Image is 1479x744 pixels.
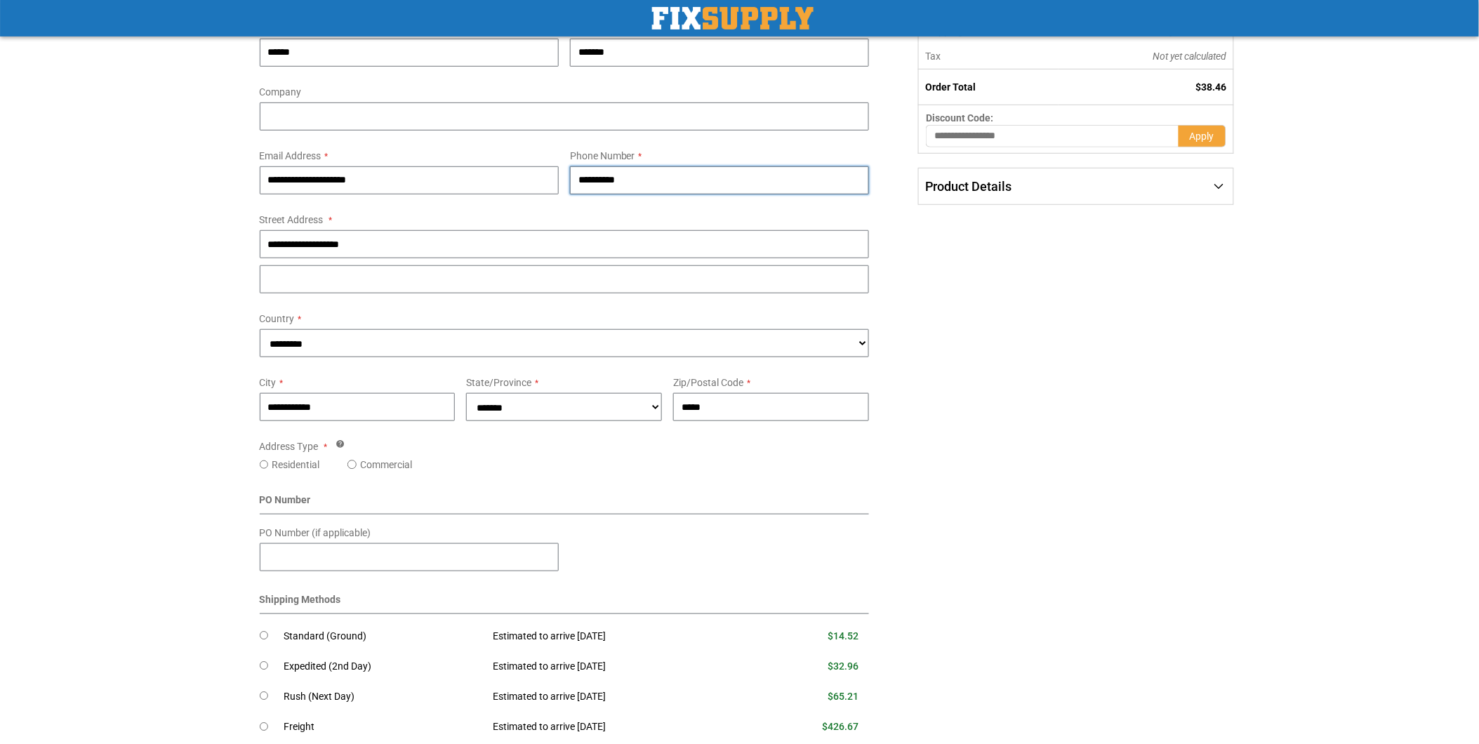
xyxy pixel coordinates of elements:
span: Company [260,86,302,98]
span: State/Province [466,377,531,388]
span: $38.46 [1196,81,1227,93]
td: Expedited (2nd Day) [284,651,483,682]
span: $32.96 [828,660,858,672]
th: Tax [919,44,1059,69]
span: $14.52 [828,630,858,642]
span: Apply [1190,131,1214,142]
div: Shipping Methods [260,592,870,614]
td: Rush (Next Day) [284,682,483,712]
span: City [260,377,277,388]
td: Estimated to arrive [DATE] [482,621,753,651]
td: Estimated to arrive [DATE] [482,682,753,712]
label: Commercial [360,458,412,472]
td: Freight [284,712,483,743]
span: $65.21 [828,691,858,702]
span: PO Number (if applicable) [260,527,371,538]
span: Not yet calculated [1153,51,1227,62]
button: Apply [1179,125,1226,147]
span: Discount Code: [926,112,993,124]
td: Estimated to arrive [DATE] [482,651,753,682]
span: Email Address [260,150,321,161]
td: Estimated to arrive [DATE] [482,712,753,743]
span: Country [260,313,295,324]
span: Product Details [925,179,1012,194]
span: $426.67 [822,722,858,733]
img: Fix Industrial Supply [652,7,814,29]
td: Standard (Ground) [284,621,483,651]
span: Street Address [260,214,324,225]
strong: Order Total [925,81,976,93]
span: Phone Number [570,150,635,161]
a: store logo [652,7,814,29]
span: Zip/Postal Code [673,377,743,388]
label: Residential [272,458,319,472]
span: Address Type [260,441,319,452]
div: PO Number [260,493,870,514]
